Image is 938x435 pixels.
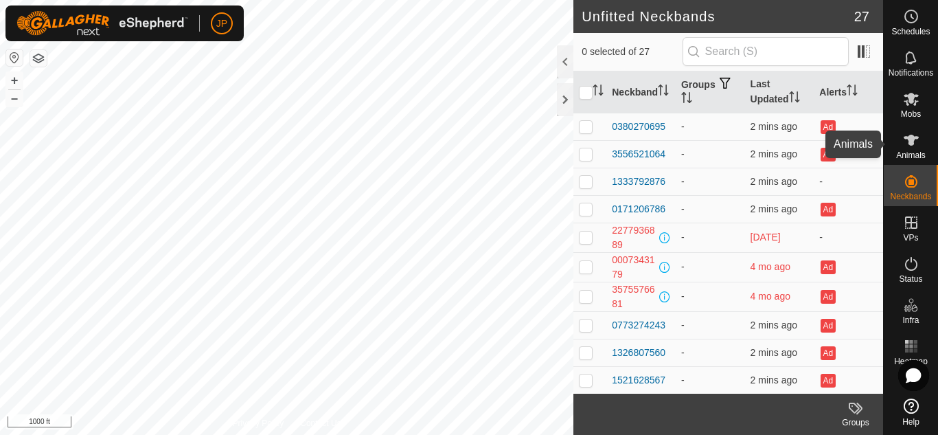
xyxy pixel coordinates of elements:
span: Help [902,418,919,426]
p-sorticon: Activate to sort [681,94,692,105]
div: 3575576681 [612,282,656,311]
span: 16 Aug 2025, 1:34 pm [751,320,797,331]
span: VPs [903,234,918,242]
td: - [676,282,745,311]
span: 16 Aug 2025, 1:34 pm [751,347,797,358]
button: Ad [821,346,836,360]
button: Ad [821,374,836,388]
a: Contact Us [300,417,341,430]
button: Ad [821,120,836,134]
th: Groups [676,71,745,113]
td: - [676,366,745,394]
div: 1333792876 [612,175,665,189]
div: 0380270695 [612,120,665,134]
button: Ad [821,260,836,274]
th: Neckband [606,71,676,113]
div: 3556521064 [612,147,665,161]
span: Status [899,275,922,283]
a: Privacy Policy [233,417,284,430]
td: - [676,252,745,282]
span: Infra [902,316,919,324]
div: 0171206786 [612,202,665,216]
div: Groups [828,416,883,429]
span: 16 Apr 2025, 7:04 am [751,291,790,302]
button: Ad [821,148,836,161]
span: 27 Mar 2025, 4:34 pm [751,261,790,272]
span: Neckbands [890,192,931,201]
div: 0773274243 [612,318,665,333]
div: 1521628567 [612,373,665,388]
button: Ad [821,290,836,304]
th: Last Updated [745,71,814,113]
td: - [676,168,745,195]
button: Ad [821,319,836,333]
input: Search (S) [683,37,849,66]
button: Ad [821,203,836,216]
button: Map Layers [30,50,47,67]
p-sorticon: Activate to sort [789,93,800,104]
span: Notifications [889,69,933,77]
p-sorticon: Activate to sort [593,87,604,98]
td: - [814,223,883,252]
a: Help [884,393,938,432]
span: 16 Aug 2025, 1:34 pm [751,148,797,159]
span: 0 selected of 27 [582,45,682,59]
span: 16 Aug 2025, 1:34 pm [751,121,797,132]
span: 16 Aug 2025, 1:34 pm [751,375,797,386]
td: - [676,339,745,366]
span: Heatmap [894,357,928,366]
button: Reset Map [6,49,23,66]
span: 16 Aug 2025, 1:34 pm [751,203,797,214]
span: Schedules [891,27,930,36]
td: - [676,223,745,252]
span: 27 [854,6,869,27]
p-sorticon: Activate to sort [847,87,858,98]
td: - [676,195,745,223]
td: - [676,311,745,339]
td: - [676,113,745,140]
span: Mobs [901,110,921,118]
img: Gallagher Logo [16,11,188,36]
div: 2277936889 [612,223,656,252]
span: 16 Aug 2025, 1:34 pm [751,176,797,187]
span: 11 Aug 2025, 10:49 pm [751,232,781,243]
td: - [676,140,745,168]
h2: Unfitted Neckbands [582,8,854,25]
span: Animals [896,151,926,159]
th: Alerts [814,71,883,113]
td: - [814,168,883,195]
button: + [6,72,23,89]
button: – [6,90,23,107]
p-sorticon: Activate to sort [658,87,669,98]
div: 1326807560 [612,346,665,360]
span: JP [216,16,227,31]
div: 0007343179 [612,253,656,282]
